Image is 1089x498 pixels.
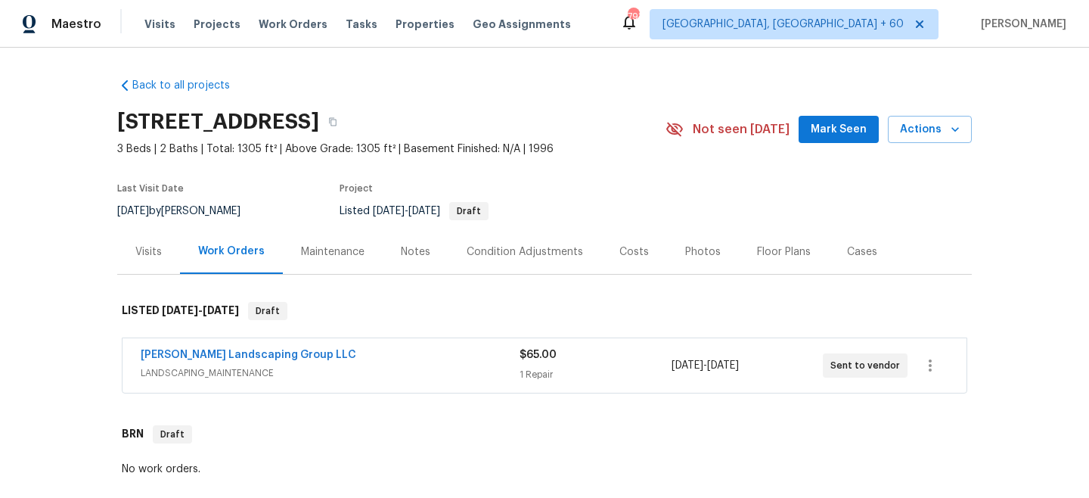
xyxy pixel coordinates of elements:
span: $65.00 [520,350,557,360]
div: LISTED [DATE]-[DATE]Draft [117,287,972,335]
span: [PERSON_NAME] [975,17,1066,32]
span: 3 Beds | 2 Baths | Total: 1305 ft² | Above Grade: 1305 ft² | Basement Finished: N/A | 1996 [117,142,665,157]
span: [DATE] [707,360,739,371]
span: LANDSCAPING_MAINTENANCE [141,366,520,381]
span: Last Visit Date [117,184,184,193]
span: - [672,358,739,373]
button: Copy Address [319,108,346,135]
span: - [162,305,239,316]
div: by [PERSON_NAME] [117,202,259,220]
div: No work orders. [122,462,967,477]
div: Visits [135,244,162,260]
div: Maintenance [301,244,365,260]
h6: BRN [122,425,144,444]
div: Work Orders [198,244,265,259]
span: Work Orders [259,17,327,32]
span: Draft [154,427,191,442]
span: [DATE] [117,206,149,216]
span: Actions [900,120,960,139]
button: Actions [888,116,972,144]
span: Listed [340,206,489,216]
span: Tasks [346,19,377,30]
span: Sent to vendor [830,358,906,373]
div: Cases [847,244,877,260]
span: Draft [451,207,487,216]
span: [DATE] [373,206,405,216]
span: Geo Assignments [473,17,571,32]
div: 1 Repair [520,367,671,382]
span: Project [340,184,373,193]
span: [DATE] [203,305,239,316]
span: [DATE] [162,305,198,316]
span: [DATE] [408,206,440,216]
div: Costs [619,244,649,260]
h6: LISTED [122,302,239,320]
span: Draft [250,303,286,319]
span: Projects [194,17,240,32]
div: BRN Draft [117,410,972,459]
div: Condition Adjustments [467,244,583,260]
span: Not seen [DATE] [693,122,790,137]
div: 793 [628,9,638,24]
h2: [STREET_ADDRESS] [117,114,319,129]
span: Properties [396,17,455,32]
span: - [373,206,440,216]
a: [PERSON_NAME] Landscaping Group LLC [141,350,356,360]
span: Maestro [51,17,101,32]
div: Photos [685,244,721,260]
span: [GEOGRAPHIC_DATA], [GEOGRAPHIC_DATA] + 60 [662,17,904,32]
div: Notes [401,244,430,260]
button: Mark Seen [799,116,879,144]
div: Floor Plans [757,244,811,260]
span: Mark Seen [811,120,867,139]
a: Back to all projects [117,78,262,93]
span: Visits [144,17,175,32]
span: [DATE] [672,360,703,371]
